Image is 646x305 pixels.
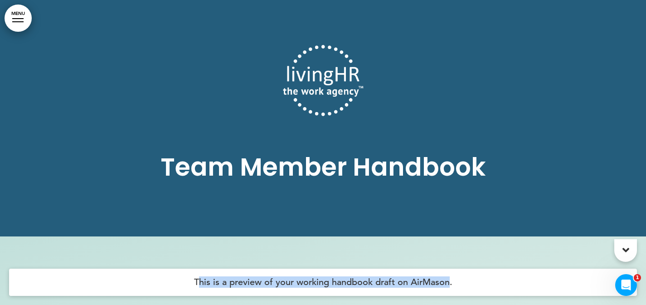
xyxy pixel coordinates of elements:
iframe: Intercom live chat [615,274,637,296]
span: Team Member Handbook [160,150,486,185]
h4: This is a preview of your working handbook draft on AirMason. [9,269,637,296]
img: 1758306311870-wa.png [275,34,372,127]
span: 1 [634,274,641,281]
a: MENU [5,5,32,32]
